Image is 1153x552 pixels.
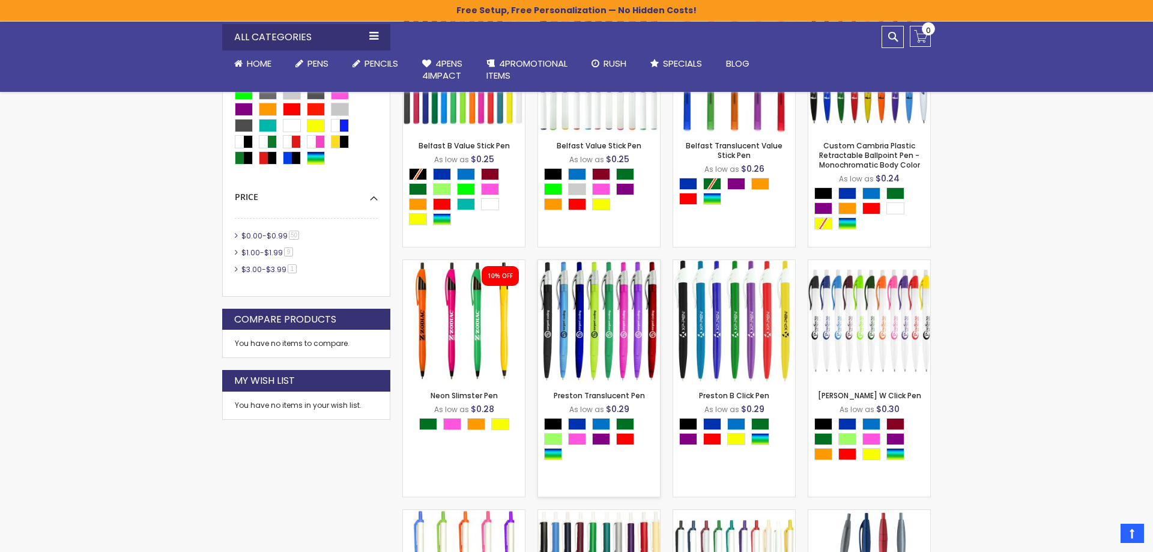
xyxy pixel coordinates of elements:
div: White [886,202,904,214]
div: Select A Color [544,418,660,463]
a: 0 [910,26,931,47]
a: $0.00-$0.9950 [238,231,303,241]
div: Burgundy [481,168,499,180]
a: Preston B Click Pen [699,390,769,401]
div: Blue Light [568,168,586,180]
div: Purple [592,433,610,445]
img: Preston B Click Pen [673,260,795,382]
div: Green [616,168,634,180]
div: You have no items in your wish list. [235,401,378,410]
a: Belfast Translucent Value Stick Pen [686,141,782,160]
div: White [481,198,499,210]
a: Orlando Value Click Stick Pen White Body [673,509,795,520]
div: Green Light [838,433,856,445]
span: $0.00 [241,231,262,241]
div: Pink [443,418,461,430]
div: Blue [433,168,451,180]
div: Red [679,193,697,205]
div: Purple [616,183,634,195]
div: Black [814,187,832,199]
a: Preston Translucent Pen [554,390,645,401]
div: Purple [727,178,745,190]
a: Preston W Click Pen [808,259,930,270]
span: As low as [840,404,874,414]
div: Blue [679,178,697,190]
div: Black [544,418,562,430]
div: Blue Light [862,187,880,199]
div: Orange [751,178,769,190]
span: $1.00 [241,247,260,258]
a: [PERSON_NAME] W Click Pen [818,390,921,401]
div: Pink [592,183,610,195]
div: Pink [568,433,586,445]
div: Orange [814,448,832,460]
span: 0 [926,25,931,36]
a: Top [1121,524,1144,543]
span: $0.26 [741,163,764,175]
strong: Compare Products [234,313,336,326]
div: Assorted [886,448,904,460]
div: Select A Color [544,168,660,213]
span: $0.29 [606,403,629,415]
div: All Categories [222,24,390,50]
div: Assorted [544,448,562,460]
div: Select A Color [679,418,795,448]
div: Purple [886,433,904,445]
a: Preston Translucent Pen [538,259,660,270]
div: Green Light [544,433,562,445]
div: Yellow [862,448,880,460]
div: Red [838,448,856,460]
div: Yellow [491,418,509,430]
span: $1.99 [264,247,283,258]
span: $0.25 [606,153,629,165]
a: Belfast B Value Stick Pen [419,141,510,151]
div: Lime Green [544,183,562,195]
div: Select A Color [679,178,795,208]
div: You have no items to compare. [222,330,390,358]
span: Rush [604,57,626,70]
span: $0.28 [471,403,494,415]
span: As low as [839,174,874,184]
div: Black [679,418,697,430]
div: Yellow [592,198,610,210]
img: Preston Translucent Pen [538,260,660,382]
div: Pink [862,433,880,445]
a: 4Pens4impact [410,50,474,89]
a: Orlando Value Click Stick Pen Solid Body [538,509,660,520]
div: Purple [679,433,697,445]
div: Select A Color [419,418,515,433]
div: Green [814,433,832,445]
div: Red [433,198,451,210]
div: Burgundy [886,418,904,430]
span: 4Pens 4impact [422,57,462,82]
div: 10% OFF [488,272,513,281]
span: As low as [704,164,739,174]
a: Style Dart Solid Colored Pens [808,509,930,520]
div: Blue [568,418,586,430]
div: Select A Color [814,187,930,232]
span: As low as [434,154,469,165]
span: 4PROMOTIONAL ITEMS [486,57,567,82]
div: Orange [544,198,562,210]
span: $0.30 [876,403,900,415]
div: Red [616,433,634,445]
div: Red [568,198,586,210]
div: Blue Light [592,418,610,430]
a: 4PROMOTIONALITEMS [474,50,580,89]
span: Specials [663,57,702,70]
div: Red [703,433,721,445]
a: Preston B Click Pen [673,259,795,270]
a: Belfast Value Stick Pen [557,141,641,151]
div: Assorted [838,217,856,229]
a: Pens [283,50,340,77]
a: Rush [580,50,638,77]
div: Blue [838,418,856,430]
div: Assorted [751,433,769,445]
div: Select A Color [409,168,525,228]
span: Home [247,57,271,70]
div: Green [886,187,904,199]
span: $0.24 [876,172,900,184]
div: Green [616,418,634,430]
div: Orange [838,202,856,214]
span: As low as [434,404,469,414]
